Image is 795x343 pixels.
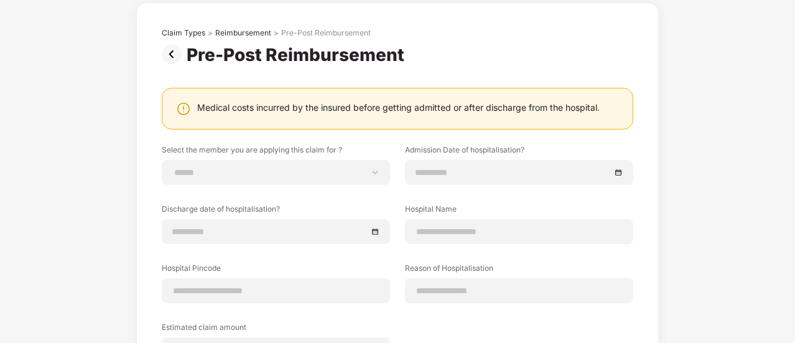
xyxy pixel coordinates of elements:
[215,28,271,38] div: Reimbursement
[187,44,409,65] div: Pre-Post Reimbursement
[162,263,390,278] label: Hospital Pincode
[405,144,633,160] label: Admission Date of hospitalisation?
[162,204,390,219] label: Discharge date of hospitalisation?
[405,204,633,219] label: Hospital Name
[176,101,191,116] img: svg+xml;base64,PHN2ZyBpZD0iV2FybmluZ18tXzI0eDI0IiBkYXRhLW5hbWU9Ildhcm5pbmcgLSAyNHgyNCIgeG1sbnM9Im...
[162,322,390,337] label: Estimated claim amount
[162,144,390,160] label: Select the member you are applying this claim for ?
[162,28,205,38] div: Claim Types
[274,28,279,38] div: >
[162,44,187,64] img: svg+xml;base64,PHN2ZyBpZD0iUHJldi0zMngzMiIgeG1sbnM9Imh0dHA6Ly93d3cudzMub3JnLzIwMDAvc3ZnIiB3aWR0aD...
[281,28,371,38] div: Pre-Post Reimbursement
[405,263,633,278] label: Reason of Hospitalisation
[208,28,213,38] div: >
[197,101,600,113] div: Medical costs incurred by the insured before getting admitted or after discharge from the hospital.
